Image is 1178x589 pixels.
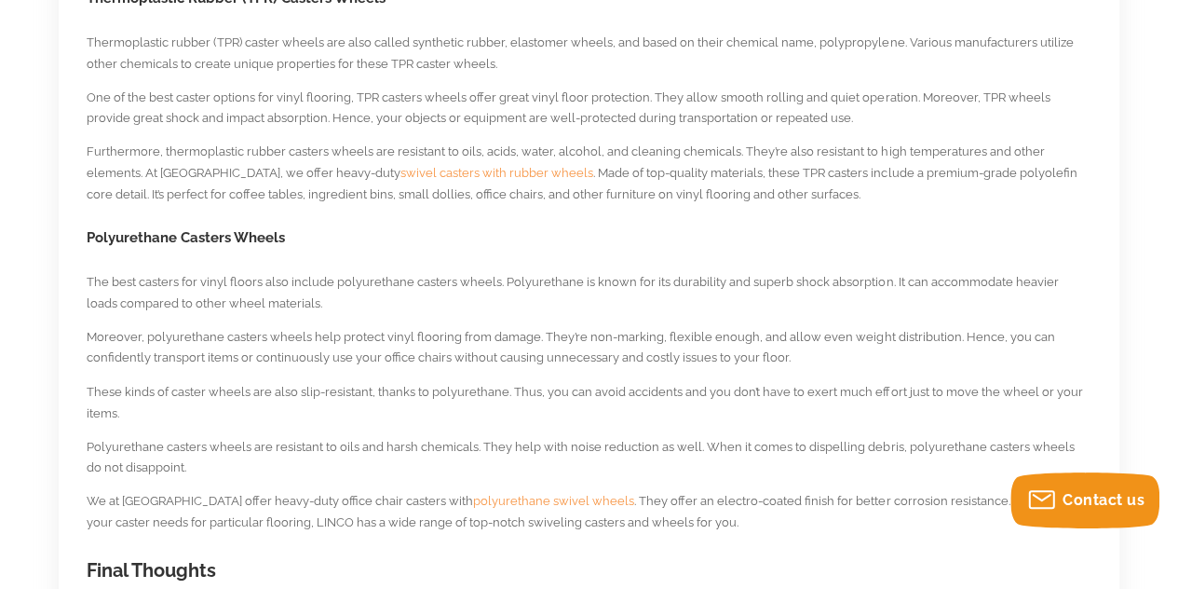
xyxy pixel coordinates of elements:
p: These kinds of caster wheels are also slip-resistant, thanks to polyurethane. Thus, you can avoid... [87,381,1091,424]
p: Furthermore, thermoplastic rubber casters wheels are resistant to oils, acids, water, alcohol, an... [87,142,1091,205]
p: Polyurethane casters wheels are resistant to oils and harsh chemicals. They help with noise reduc... [87,436,1091,479]
p: Thermoplastic rubber (TPR) caster wheels are also called synthetic rubber, elastomer wheels, and ... [87,33,1091,75]
button: Contact us [1010,473,1159,528]
span: Contact us [1063,491,1144,509]
p: One of the best caster options for vinyl flooring, TPR casters wheels offer great vinyl floor pro... [87,88,1091,130]
h2: Final Thoughts [87,556,1091,583]
p: We at [GEOGRAPHIC_DATA] offer heavy-duty office chair casters with . They offer an electro-coated... [87,490,1091,533]
h3: Polyurethane Casters Wheels [87,228,1091,249]
a: swivel casters with rubber wheels [400,166,593,180]
p: The best casters for vinyl floors also include polyurethane casters wheels. Polyurethane is known... [87,272,1091,315]
a: polyurethane swivel wheels [473,493,634,507]
p: Moreover, polyurethane casters wheels help protect vinyl flooring from damage. They’re non-markin... [87,327,1091,370]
